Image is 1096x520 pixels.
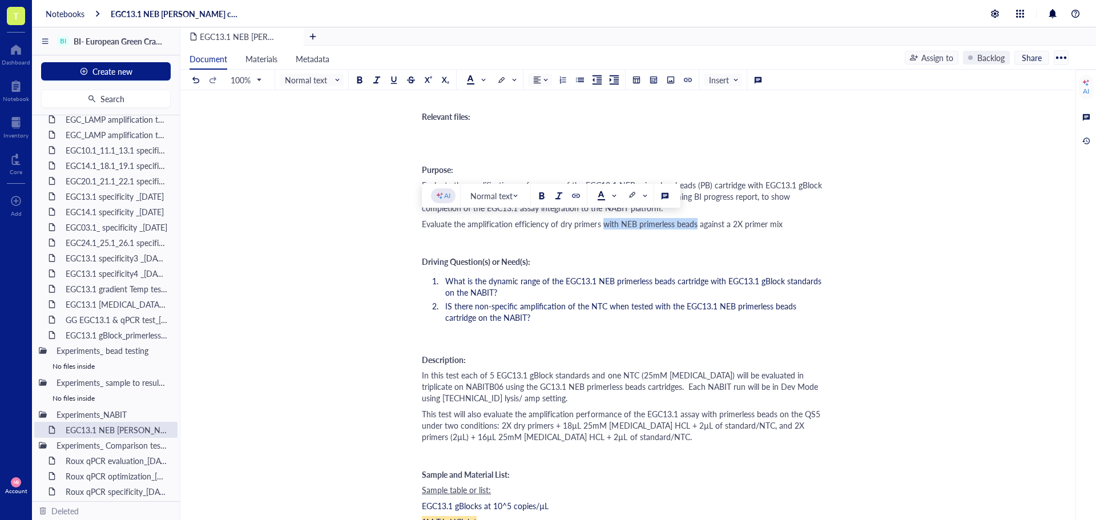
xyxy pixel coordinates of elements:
[61,173,173,189] div: EGC20.1_21.1_22.1 specificity _[DATE]
[3,132,29,139] div: Inventory
[422,408,823,442] span: This test will also evaluate the amplification performance of the EGC13.1 assay with primerless b...
[61,468,173,484] div: Roux qPCR optimization_[DATE]
[100,94,124,103] span: Search
[231,75,261,85] span: 100%
[13,9,19,23] span: T
[3,114,29,139] a: Inventory
[3,77,29,102] a: Notebook
[61,158,173,174] div: EGC14.1_18.1_19.1 specificity _[DATE]
[51,505,79,517] div: Deleted
[10,150,22,175] a: Core
[190,53,227,65] span: Document
[1083,87,1089,96] div: AI
[41,62,171,80] button: Create new
[61,188,173,204] div: EGC13.1 specificity _[DATE]
[444,191,450,200] div: AI
[709,75,739,85] span: Insert
[977,51,1005,64] div: Backlog
[1022,53,1042,63] span: Share
[61,312,173,328] div: GG EGC13.1 & qPCR test_[DATE]
[2,59,30,66] div: Dashboard
[285,75,341,85] span: Normal text
[422,218,783,229] span: Evaluate the amplification efficiency of dry primers with NEB primerless beads against a 2X prime...
[13,480,18,485] span: MB
[5,487,27,494] div: Account
[51,342,173,358] div: Experiments_ bead testing
[61,235,173,251] div: EGC24.1_25.1_26.1 specificity _[DATE]
[61,281,173,297] div: EGC13.1 gradient Temp test_[DATE]
[51,437,173,453] div: Experiments_ Comparison testing
[1014,51,1049,65] button: Share
[61,204,173,220] div: EGC14.1 specificity _[DATE]
[61,111,173,127] div: EGC_LAMP amplification test Sets10_16_18MAR25
[921,51,953,64] div: Assign to
[61,127,173,143] div: EGC_LAMP amplification test Sets17_23_19MAR25
[61,327,173,343] div: EGC13.1 gBlock_primerless beads test_[DATE]
[2,41,30,66] a: Dashboard
[245,53,277,65] span: Materials
[92,67,132,76] span: Create new
[296,53,329,65] span: Metadata
[422,164,453,175] span: Purpose:
[422,469,510,480] span: Sample and Material List:
[422,179,824,213] span: Evaluate the amplification performance of the EGC13.1 NEB primerless beads (PB) cartridge with EG...
[422,354,466,365] span: Description:
[60,37,66,45] div: BI
[51,406,173,422] div: Experiments_NABIT
[111,9,240,19] a: EGC13.1 NEB [PERSON_NAME] cartridge test_[DATE]
[422,369,820,404] span: In this test each of 5 EGC13.1 gBlock standards and one NTC (25mM [MEDICAL_DATA]) will be evaluat...
[61,483,173,499] div: Roux qPCR specificity_[DATE]
[61,453,173,469] div: Roux qPCR evaluation_[DATE]
[422,256,530,267] span: Driving Question(s) or Need(s):
[10,168,22,175] div: Core
[61,219,173,235] div: EGC03.1_ specificity _[DATE]
[61,422,173,438] div: EGC13.1 NEB [PERSON_NAME] cartridge test_[DATE]
[74,35,227,47] span: BI- European Green Crab [PERSON_NAME]
[61,296,173,312] div: EGC13.1 [MEDICAL_DATA] test_[DATE]
[61,265,173,281] div: EGC13.1 specificity4 _[DATE]
[445,275,824,298] span: What is the dynamic range of the EGC13.1 NEB primerless beads cartridge with EGC13.1 gBlock stand...
[34,390,178,406] div: No files inside
[34,358,178,374] div: No files inside
[61,250,173,266] div: EGC13.1 specificity3 _[DATE]
[445,300,799,323] span: IS there non-specific amplification of the NTC when tested with the EGC13.1 NEB primerless beads ...
[3,95,29,102] div: Notebook
[46,9,84,19] a: Notebooks
[470,191,523,201] span: Normal text
[61,142,173,158] div: EGC10.1_11.1_13.1 specificity _[DATE]
[422,111,470,122] span: Relevant files:
[51,374,173,390] div: Experiments_ sample to result testing
[11,210,22,217] div: Add
[41,90,171,108] button: Search
[422,500,549,511] span: EGC13.1 gBlocks at 10^5 copies/µL
[422,484,491,495] span: Sample table or list:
